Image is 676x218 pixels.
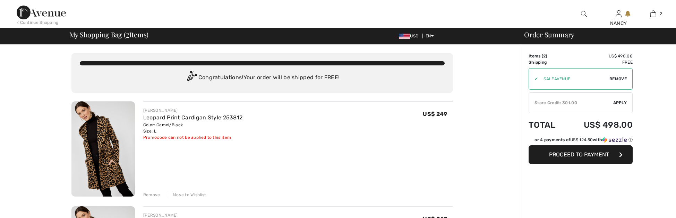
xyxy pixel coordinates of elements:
span: Apply [613,100,627,106]
td: Shipping [529,59,565,65]
img: 1ère Avenue [17,6,66,19]
td: Items ( ) [529,53,565,59]
a: 2 [636,10,670,18]
td: Free [565,59,633,65]
span: 2 [543,54,546,58]
img: My Bag [650,10,656,18]
div: or 4 payments ofUS$ 124.50withSezzle Click to learn more about Sezzle [529,137,633,145]
span: 2 [126,29,129,38]
img: US Dollar [399,34,410,39]
span: Remove [609,76,627,82]
td: US$ 498.00 [565,53,633,59]
td: Total [529,113,565,137]
td: US$ 498.00 [565,113,633,137]
span: Proceed to Payment [549,151,609,158]
div: Color: Camel/Black Size: L [143,122,243,134]
img: Congratulation2.svg [185,71,198,85]
div: Congratulations! Your order will be shipped for FREE! [80,71,445,85]
img: Leopard Print Cardigan Style 253812 [71,101,135,197]
input: Promo code [538,69,609,89]
div: Promocode can not be applied to this item [143,134,243,140]
div: < Continue Shopping [17,19,59,26]
button: Proceed to Payment [529,145,633,164]
span: USD [399,34,421,38]
div: or 4 payments of with [534,137,633,143]
div: Remove [143,192,160,198]
a: Leopard Print Cardigan Style 253812 [143,114,243,121]
span: My Shopping Bag ( Items) [69,31,149,38]
div: Store Credit: 301.00 [529,100,613,106]
span: US$ 124.50 [570,137,593,142]
div: Move to Wishlist [167,192,206,198]
div: [PERSON_NAME] [143,107,243,113]
span: 2 [660,11,662,17]
div: Order Summary [516,31,672,38]
a: Sign In [616,10,622,17]
img: Sezzle [602,137,627,143]
span: EN [426,34,434,38]
div: ✔ [529,76,538,82]
div: NANCY [601,20,635,27]
img: search the website [581,10,587,18]
span: US$ 249 [423,111,447,117]
img: My Info [616,10,622,18]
